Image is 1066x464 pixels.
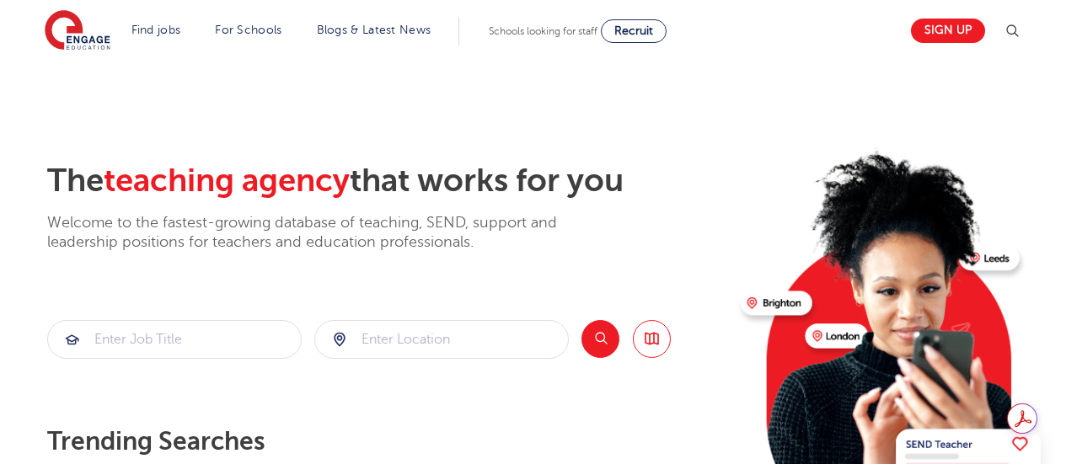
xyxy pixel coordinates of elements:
input: Submit [48,321,301,358]
a: For Schools [215,24,281,36]
input: Submit [315,321,568,358]
a: Sign up [911,19,985,43]
p: Trending searches [47,426,727,456]
a: Recruit [601,19,667,43]
a: Find jobs [131,24,181,36]
span: Recruit [614,24,653,37]
div: Submit [314,320,569,359]
a: Blogs & Latest News [317,24,431,36]
img: Engage Education [45,10,110,52]
h2: The that works for you [47,162,727,200]
span: Schools looking for staff [489,25,597,37]
span: teaching agency [104,163,350,199]
div: Submit [47,320,302,359]
p: Welcome to the fastest-growing database of teaching, SEND, support and leadership positions for t... [47,213,603,253]
button: Search [581,320,619,358]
